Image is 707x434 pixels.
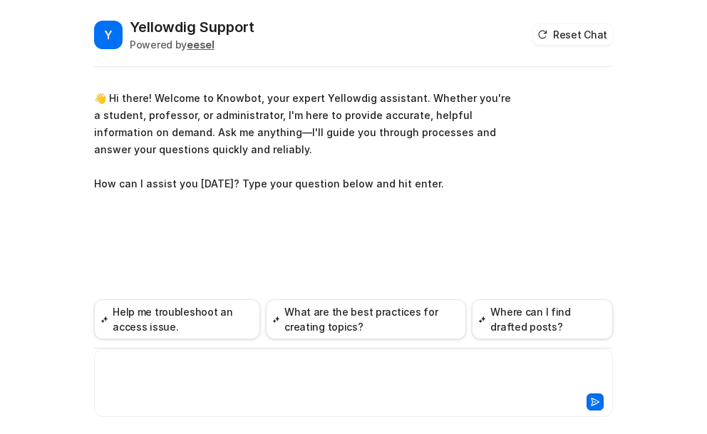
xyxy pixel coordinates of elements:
button: Help me troubleshoot an access issue. [94,299,260,339]
button: Reset Chat [533,24,613,45]
div: Powered by [130,37,254,52]
button: What are the best practices for creating topics? [266,299,466,339]
h2: Yellowdig Support [130,17,254,37]
button: Where can I find drafted posts? [472,299,613,339]
b: eesel [187,38,215,51]
p: 👋 Hi there! Welcome to Knowbot, your expert Yellowdig assistant. Whether you're a student, profes... [94,90,511,192]
span: Y [94,21,123,49]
